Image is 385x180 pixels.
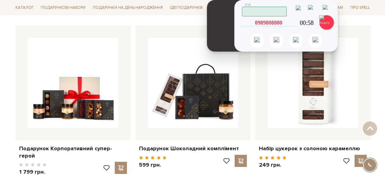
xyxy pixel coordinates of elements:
p: 599 грн. [139,161,167,168]
a: Подарунки на День народження [90,3,165,12]
a: Ідеї подарунків [167,3,205,12]
a: Подарункові набори [38,3,88,12]
a: Про Spell [348,3,372,12]
a: Каталог [13,3,36,12]
a: Подарунок Шоколадний комплімент [139,145,247,152]
a: Подарункові набори на 1 Вересня [208,2,283,13]
p: 1 799 грн. [19,168,47,175]
p: 249 грн. [259,161,287,168]
a: Подарунок Корпоративний супер-герой [19,145,127,159]
a: Набір цукерок з солоною карамеллю [259,145,367,152]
